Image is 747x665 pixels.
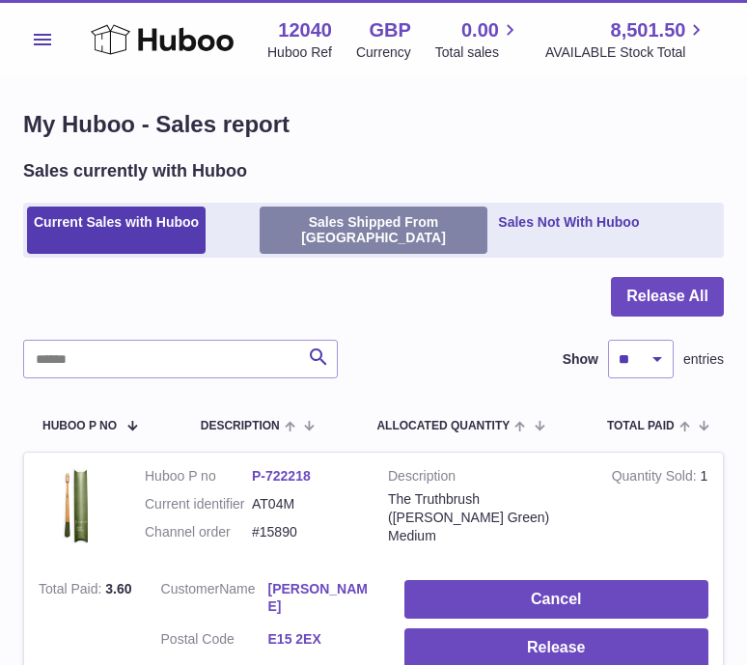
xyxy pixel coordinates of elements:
[161,630,268,653] dt: Postal Code
[607,420,675,432] span: Total paid
[27,207,206,255] a: Current Sales with Huboo
[42,420,117,432] span: Huboo P no
[545,17,708,62] a: 8,501.50 AVAILABLE Stock Total
[23,159,247,182] h2: Sales currently with Huboo
[278,17,332,43] strong: 12040
[268,630,375,649] a: E15 2EX
[267,43,332,62] div: Huboo Ref
[597,453,723,566] td: 1
[388,490,583,545] div: The Truthbrush ([PERSON_NAME] Green) Medium
[252,523,359,541] dd: #15890
[145,523,252,541] dt: Channel order
[252,468,311,484] a: P-722218
[268,580,375,617] a: [PERSON_NAME]
[545,43,708,62] span: AVAILABLE Stock Total
[404,580,708,620] button: Cancel
[563,350,598,369] label: Show
[39,581,105,601] strong: Total Paid
[145,467,252,485] dt: Huboo P no
[145,495,252,513] dt: Current identifier
[683,350,724,369] span: entries
[376,420,510,432] span: ALLOCATED Quantity
[39,467,116,544] img: AT04M.jpg
[611,17,686,43] span: 8,501.50
[388,467,583,490] strong: Description
[612,468,701,488] strong: Quantity Sold
[356,43,411,62] div: Currency
[161,580,268,622] dt: Name
[252,495,359,513] dd: AT04M
[105,581,131,596] span: 3.60
[611,277,724,317] button: Release All
[260,207,488,255] a: Sales Shipped From [GEOGRAPHIC_DATA]
[201,420,280,432] span: Description
[23,109,724,140] h1: My Huboo - Sales report
[435,17,521,62] a: 0.00 Total sales
[435,43,521,62] span: Total sales
[369,17,410,43] strong: GBP
[491,207,646,255] a: Sales Not With Huboo
[161,581,220,596] span: Customer
[461,17,499,43] span: 0.00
